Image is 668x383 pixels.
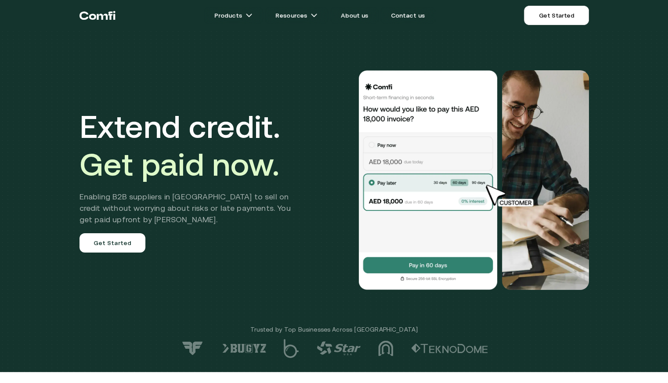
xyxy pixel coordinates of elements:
a: Productsarrow icons [204,7,263,24]
img: logo-2 [411,343,488,353]
img: arrow icons [246,12,253,19]
img: cursor [479,184,543,208]
a: About us [330,7,379,24]
a: Return to the top of the Comfi home page [79,2,116,29]
span: Get paid now. [79,146,280,182]
img: logo-3 [378,340,394,356]
a: Resourcesarrow icons [265,7,328,24]
img: Would you like to pay this AED 18,000.00 invoice? [358,70,498,290]
h2: Enabling B2B suppliers in [GEOGRAPHIC_DATA] to sell on credit without worrying about risks or lat... [79,191,304,225]
img: logo-5 [284,339,299,358]
img: logo-7 [181,341,205,356]
img: logo-6 [222,343,266,353]
img: Would you like to pay this AED 18,000.00 invoice? [502,70,589,290]
a: Get Started [79,233,146,253]
img: logo-4 [317,341,361,355]
h1: Extend credit. [79,108,304,183]
a: Get Started [524,6,589,25]
img: arrow icons [311,12,318,19]
a: Contact us [380,7,436,24]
